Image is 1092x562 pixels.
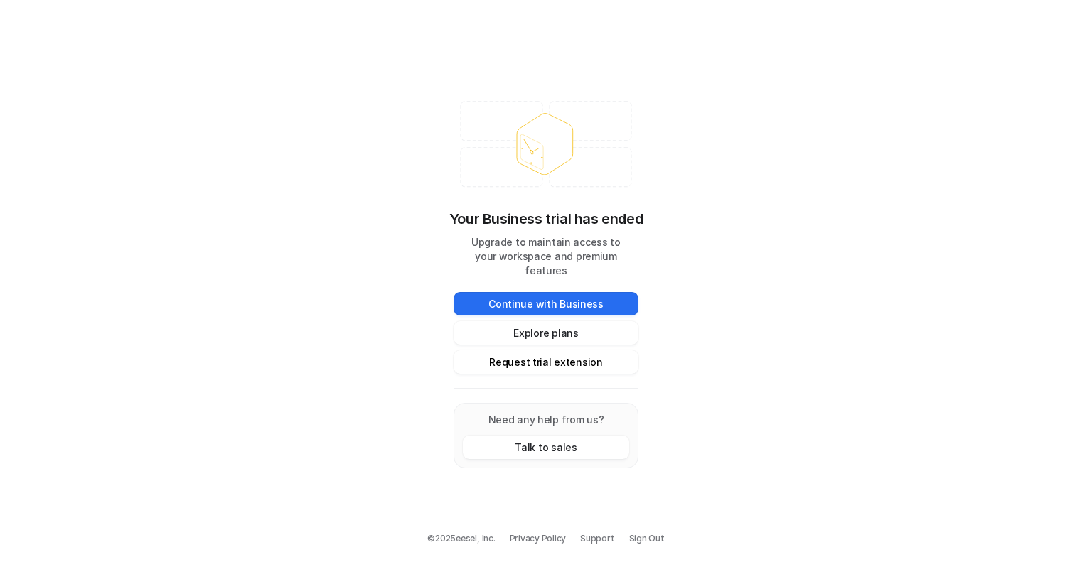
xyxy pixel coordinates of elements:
[427,532,495,545] p: © 2025 eesel, Inc.
[454,321,638,345] button: Explore plans
[463,436,629,459] button: Talk to sales
[454,235,638,278] p: Upgrade to maintain access to your workspace and premium features
[454,350,638,374] button: Request trial extension
[629,532,665,545] a: Sign Out
[454,292,638,315] button: Continue with Business
[463,412,629,427] p: Need any help from us?
[510,532,567,545] a: Privacy Policy
[449,208,643,229] p: Your Business trial has ended
[580,532,614,545] span: Support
